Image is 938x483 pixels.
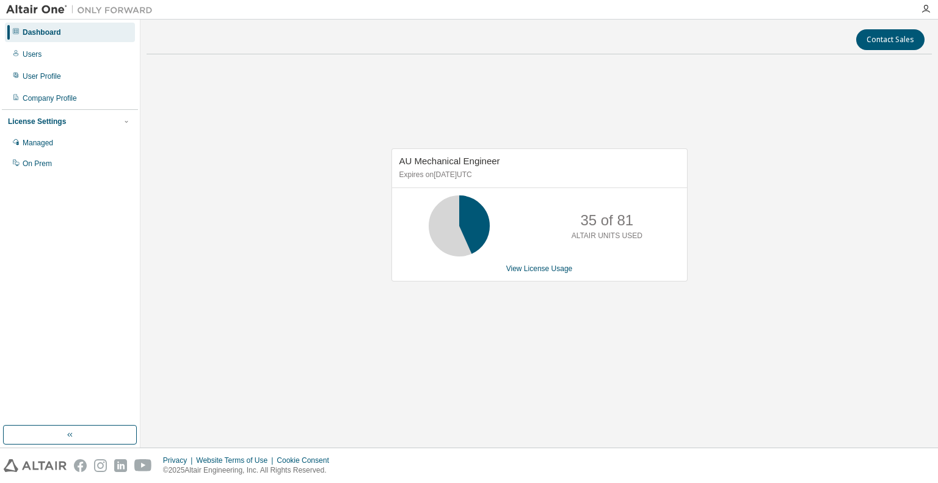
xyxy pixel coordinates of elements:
div: User Profile [23,71,61,81]
img: linkedin.svg [114,459,127,472]
div: Website Terms of Use [196,456,277,465]
div: Users [23,49,42,59]
span: AU Mechanical Engineer [399,156,500,166]
div: Dashboard [23,27,61,37]
div: Company Profile [23,93,77,103]
a: View License Usage [506,264,573,273]
img: youtube.svg [134,459,152,472]
img: facebook.svg [74,459,87,472]
img: instagram.svg [94,459,107,472]
p: ALTAIR UNITS USED [572,231,642,241]
div: Privacy [163,456,196,465]
button: Contact Sales [856,29,925,50]
img: Altair One [6,4,159,16]
p: Expires on [DATE] UTC [399,170,677,180]
div: License Settings [8,117,66,126]
p: © 2025 Altair Engineering, Inc. All Rights Reserved. [163,465,336,476]
p: 35 of 81 [580,210,633,231]
div: Cookie Consent [277,456,336,465]
div: Managed [23,138,53,148]
img: altair_logo.svg [4,459,67,472]
div: On Prem [23,159,52,169]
